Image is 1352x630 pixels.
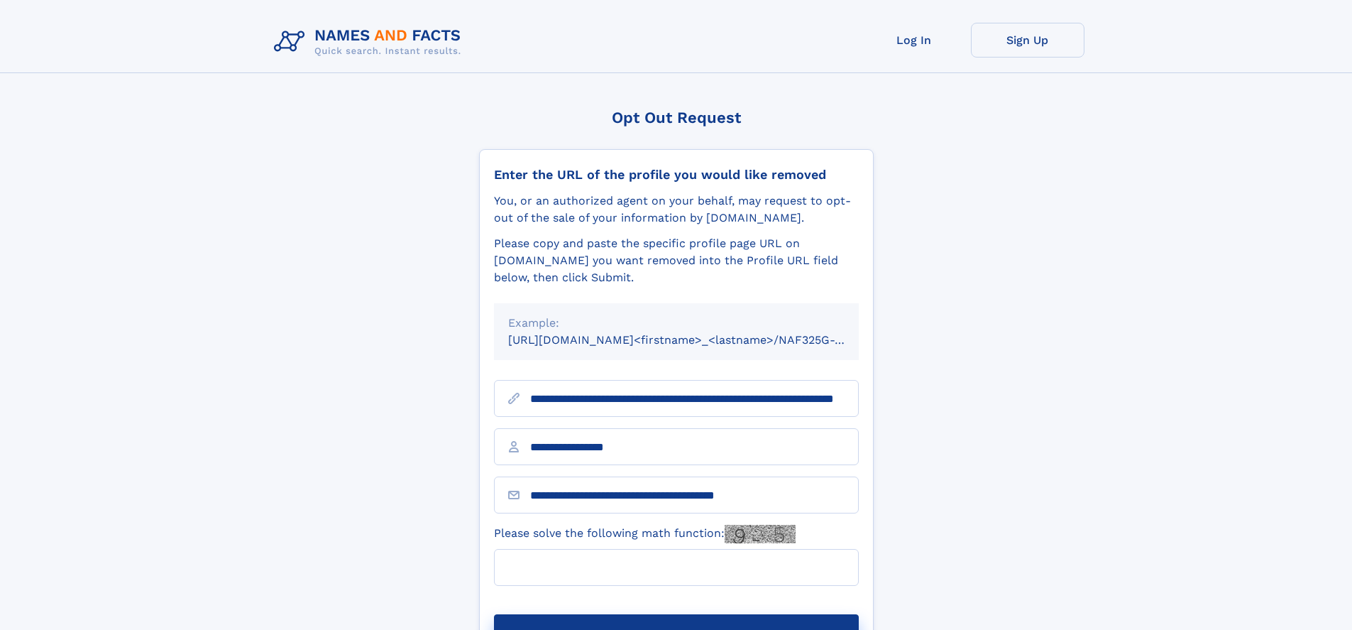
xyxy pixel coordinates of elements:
img: Logo Names and Facts [268,23,473,61]
small: [URL][DOMAIN_NAME]<firstname>_<lastname>/NAF325G-xxxxxxxx [508,333,886,347]
div: Example: [508,315,845,332]
div: Enter the URL of the profile you would like removed [494,167,859,183]
a: Sign Up [971,23,1084,58]
div: Opt Out Request [479,109,874,126]
label: Please solve the following math function: [494,525,796,543]
div: Please copy and paste the specific profile page URL on [DOMAIN_NAME] you want removed into the Pr... [494,235,859,286]
a: Log In [857,23,971,58]
div: You, or an authorized agent on your behalf, may request to opt-out of the sale of your informatio... [494,192,859,227]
